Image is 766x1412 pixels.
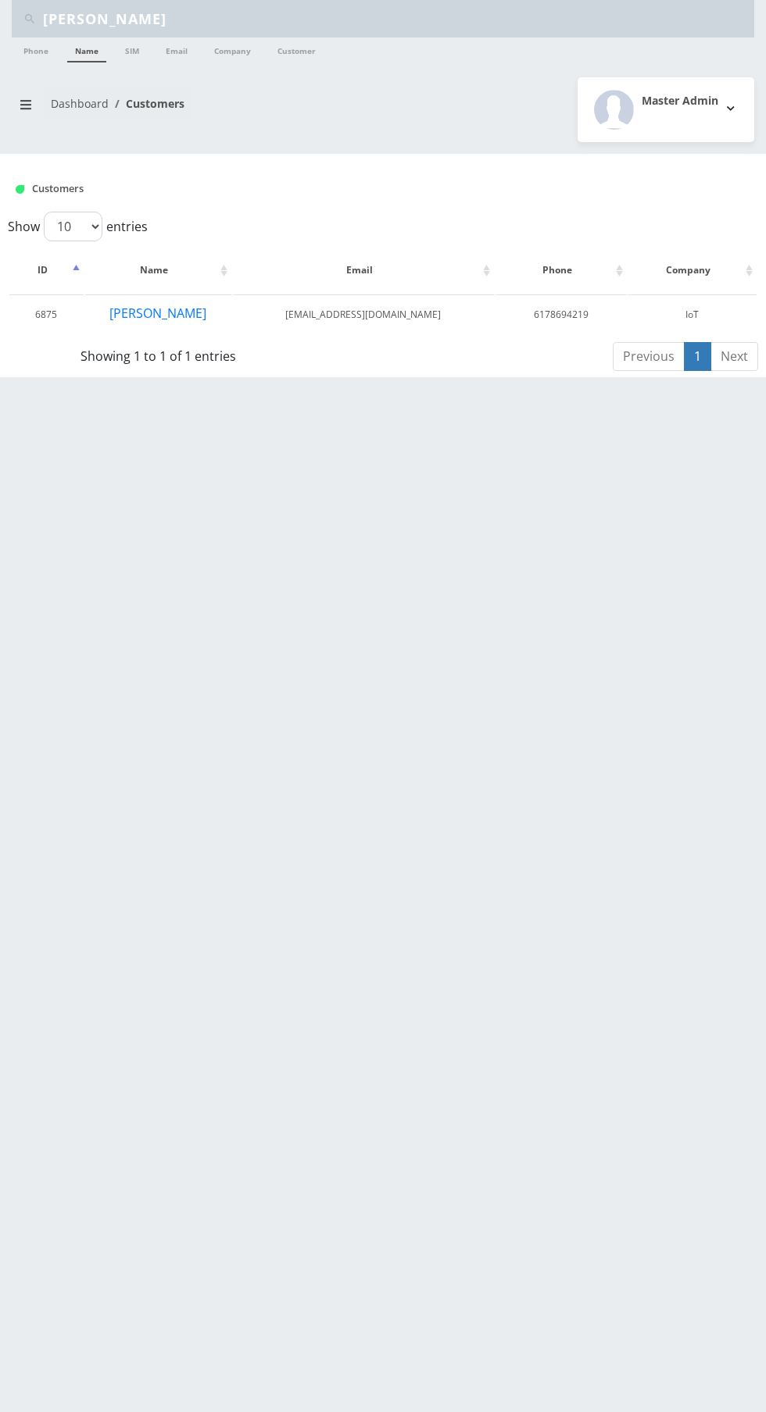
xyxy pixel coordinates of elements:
a: Previous [613,342,685,371]
button: Master Admin [578,77,754,142]
a: Dashboard [51,96,109,111]
label: Show entries [8,212,148,241]
div: Showing 1 to 1 of 1 entries [8,341,309,365]
nav: breadcrumb [12,87,371,132]
th: Name: activate to sort column ascending [85,248,231,293]
a: Company [206,37,259,61]
a: SIM [117,37,147,61]
th: Phone: activate to sort column ascending [496,248,627,293]
td: 6178694219 [496,294,627,334]
th: ID: activate to sort column descending [9,248,84,293]
td: [EMAIL_ADDRESS][DOMAIN_NAME] [233,294,494,334]
td: IoT [628,294,757,334]
h2: Master Admin [642,94,718,108]
select: Showentries [44,212,102,241]
th: Company: activate to sort column ascending [628,248,757,293]
td: 6875 [9,294,84,334]
button: [PERSON_NAME] [109,303,207,323]
a: Email [158,37,195,61]
a: Customer [270,37,324,61]
a: Next [711,342,758,371]
a: Name [67,37,106,62]
li: Customers [109,95,184,112]
th: Email: activate to sort column ascending [233,248,494,293]
a: Phone [16,37,56,61]
a: 1 [684,342,711,371]
h1: Customers [16,183,624,194]
input: Search Teltik [43,4,750,34]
